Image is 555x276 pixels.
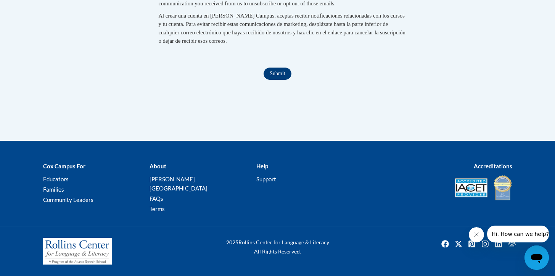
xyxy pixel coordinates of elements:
span: Al crear una cuenta en [PERSON_NAME] Campus, aceptas recibir notificaciones relacionadas con los ... [159,13,405,44]
iframe: Message from company [487,226,549,242]
a: Terms [150,205,165,212]
iframe: Close message [469,227,484,242]
img: Accredited IACET® Provider [455,178,487,197]
a: Twitter [452,238,465,250]
img: Rollins Center for Language & Literacy - A Program of the Atlanta Speech School [43,238,112,265]
img: Facebook group icon [506,238,518,250]
b: About [150,163,166,169]
input: Submit [264,68,291,80]
img: LinkedIn icon [492,238,505,250]
a: Community Leaders [43,196,93,203]
a: [PERSON_NAME][GEOGRAPHIC_DATA] [150,176,208,192]
a: Families [43,186,64,193]
img: Twitter icon [452,238,465,250]
img: Instagram icon [479,238,491,250]
a: Support [256,176,276,182]
a: Pinterest [466,238,478,250]
a: Educators [43,176,69,182]
b: Accreditations [474,163,512,169]
img: Pinterest icon [466,238,478,250]
div: Rollins Center for Language & Literacy All Rights Reserved. [198,238,358,256]
iframe: Button to launch messaging window [524,245,549,270]
a: Linkedin [492,238,505,250]
span: 2025 [226,239,238,245]
b: Cox Campus For [43,163,85,169]
b: Help [256,163,268,169]
a: Facebook Group [506,238,518,250]
a: FAQs [150,195,163,202]
a: Facebook [439,238,451,250]
a: Instagram [479,238,491,250]
img: Facebook icon [439,238,451,250]
img: IDA® Accredited [493,174,512,201]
